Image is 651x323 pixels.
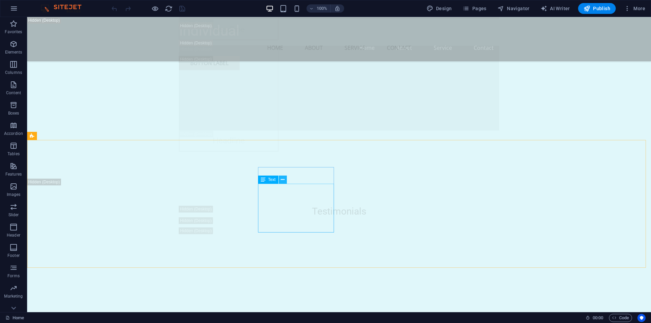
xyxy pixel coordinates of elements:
[612,314,629,322] span: Code
[578,3,616,14] button: Publish
[4,294,23,299] p: Marketing
[609,314,632,322] button: Code
[462,5,486,12] span: Pages
[8,110,19,116] p: Boxes
[586,314,604,322] h6: Session time
[7,192,21,197] p: Images
[7,253,20,258] p: Footer
[151,4,159,13] button: Click here to leave preview mode and continue editing
[5,70,22,75] p: Columns
[637,314,646,322] button: Usercentrics
[624,5,645,12] span: More
[5,314,24,322] a: Click to cancel selection. Double-click to open Pages
[8,212,19,218] p: Slider
[597,315,598,320] span: :
[495,3,532,14] button: Navigator
[6,90,21,96] p: Content
[165,5,173,13] i: Reload page
[39,4,90,13] img: Editor Logo
[164,4,173,13] button: reload
[5,29,22,35] p: Favorites
[7,273,20,279] p: Forms
[307,4,331,13] button: 100%
[584,5,610,12] span: Publish
[540,5,570,12] span: AI Writer
[424,3,455,14] button: Design
[317,4,328,13] h6: 100%
[7,151,20,157] p: Tables
[5,171,22,177] p: Features
[497,5,530,12] span: Navigator
[7,233,20,238] p: Header
[268,178,276,182] span: Text
[460,3,489,14] button: Pages
[424,3,455,14] div: Design (Ctrl+Alt+Y)
[427,5,452,12] span: Design
[4,131,23,136] p: Accordion
[334,5,340,12] i: On resize automatically adjust zoom level to fit chosen device.
[5,49,22,55] p: Elements
[593,314,603,322] span: 00 00
[621,3,648,14] button: More
[538,3,573,14] button: AI Writer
